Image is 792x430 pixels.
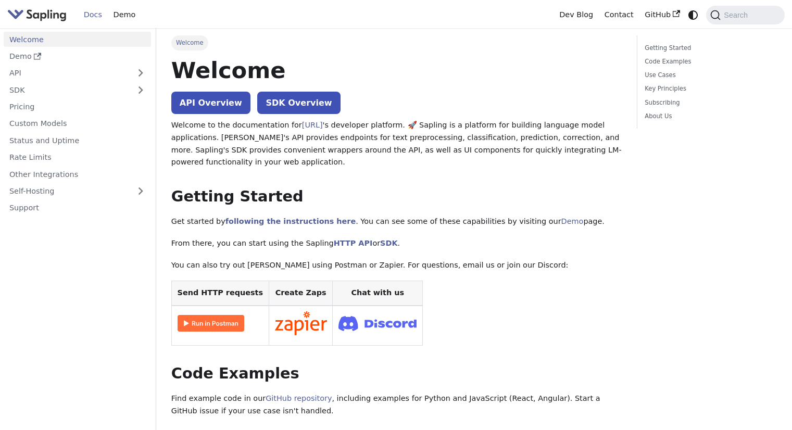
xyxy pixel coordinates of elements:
[4,82,130,97] a: SDK
[4,99,151,115] a: Pricing
[645,70,773,80] a: Use Cases
[7,7,70,22] a: Sapling.aiSapling.ai
[266,394,332,402] a: GitHub repository
[561,217,584,225] a: Demo
[334,239,373,247] a: HTTP API
[4,150,151,165] a: Rate Limits
[108,7,141,23] a: Demo
[645,98,773,108] a: Subscribing
[269,281,333,306] th: Create Zaps
[78,7,108,23] a: Docs
[4,184,151,199] a: Self-Hosting
[645,57,773,67] a: Code Examples
[171,187,622,206] h2: Getting Started
[171,393,622,418] p: Find example code in our , including examples for Python and JavaScript (React, Angular). Start a...
[554,7,598,23] a: Dev Blog
[599,7,639,23] a: Contact
[706,6,784,24] button: Search (Command+K)
[333,281,423,306] th: Chat with us
[338,313,417,334] img: Join Discord
[171,237,622,250] p: From there, you can start using the Sapling or .
[171,92,250,114] a: API Overview
[171,35,208,50] span: Welcome
[645,84,773,94] a: Key Principles
[4,167,151,182] a: Other Integrations
[275,311,327,335] img: Connect in Zapier
[130,82,151,97] button: Expand sidebar category 'SDK'
[645,111,773,121] a: About Us
[7,7,67,22] img: Sapling.ai
[171,56,622,84] h1: Welcome
[4,116,151,131] a: Custom Models
[639,7,685,23] a: GitHub
[380,239,397,247] a: SDK
[225,217,356,225] a: following the instructions here
[130,66,151,81] button: Expand sidebar category 'API'
[4,32,151,47] a: Welcome
[178,315,244,332] img: Run in Postman
[257,92,340,114] a: SDK Overview
[4,200,151,216] a: Support
[4,49,151,64] a: Demo
[721,11,754,19] span: Search
[171,281,269,306] th: Send HTTP requests
[171,119,622,169] p: Welcome to the documentation for 's developer platform. 🚀 Sapling is a platform for building lang...
[171,35,622,50] nav: Breadcrumbs
[171,259,622,272] p: You can also try out [PERSON_NAME] using Postman or Zapier. For questions, email us or join our D...
[171,364,622,383] h2: Code Examples
[4,133,151,148] a: Status and Uptime
[171,216,622,228] p: Get started by . You can see some of these capabilities by visiting our page.
[302,121,323,129] a: [URL]
[4,66,130,81] a: API
[686,7,701,22] button: Switch between dark and light mode (currently system mode)
[645,43,773,53] a: Getting Started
